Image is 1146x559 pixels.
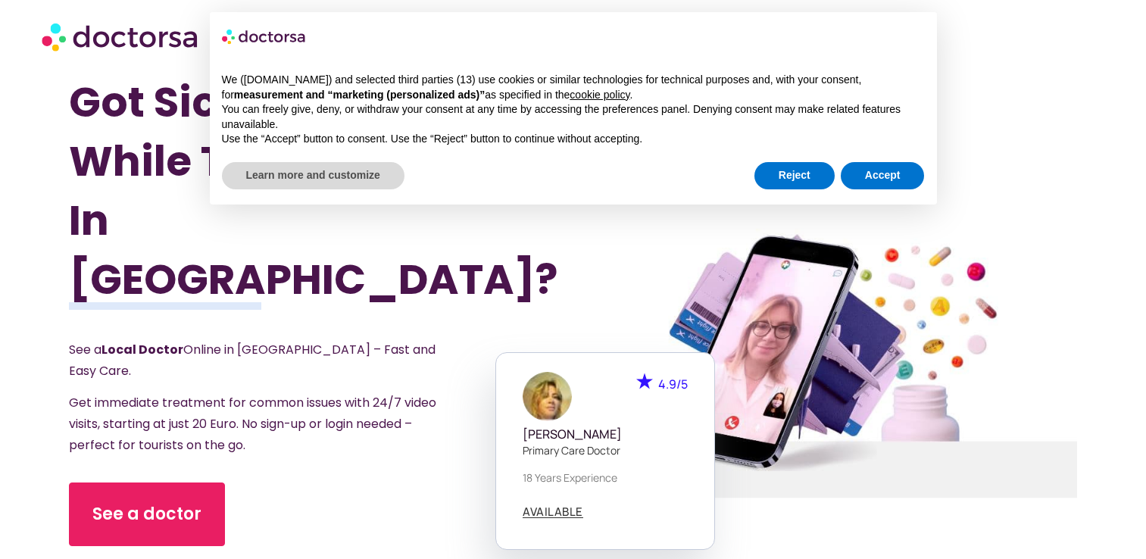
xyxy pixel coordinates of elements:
[222,24,307,48] img: logo
[523,506,583,517] span: AVAILABLE
[234,89,485,101] strong: measurement and “marketing (personalized ads)”
[570,89,629,101] a: cookie policy
[101,341,183,358] strong: Local Doctor
[754,162,835,189] button: Reject
[69,482,225,546] a: See a doctor
[523,442,688,458] p: Primary care doctor
[841,162,925,189] button: Accept
[69,394,436,454] span: Get immediate treatment for common issues with 24/7 video visits, starting at just 20 Euro. No si...
[222,102,925,132] p: You can freely give, deny, or withdraw your consent at any time by accessing the preferences pane...
[523,470,688,486] p: 18 years experience
[658,376,688,392] span: 4.9/5
[222,162,404,189] button: Learn more and customize
[69,73,498,309] h1: Got Sick While Traveling In [GEOGRAPHIC_DATA]?
[222,73,925,102] p: We ([DOMAIN_NAME]) and selected third parties (13) use cookies or similar technologies for techni...
[523,427,688,442] h5: [PERSON_NAME]
[222,132,925,147] p: Use the “Accept” button to consent. Use the “Reject” button to continue without accepting.
[92,502,201,526] span: See a doctor
[523,506,583,518] a: AVAILABLE
[69,341,436,379] span: See a Online in [GEOGRAPHIC_DATA] – Fast and Easy Care.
